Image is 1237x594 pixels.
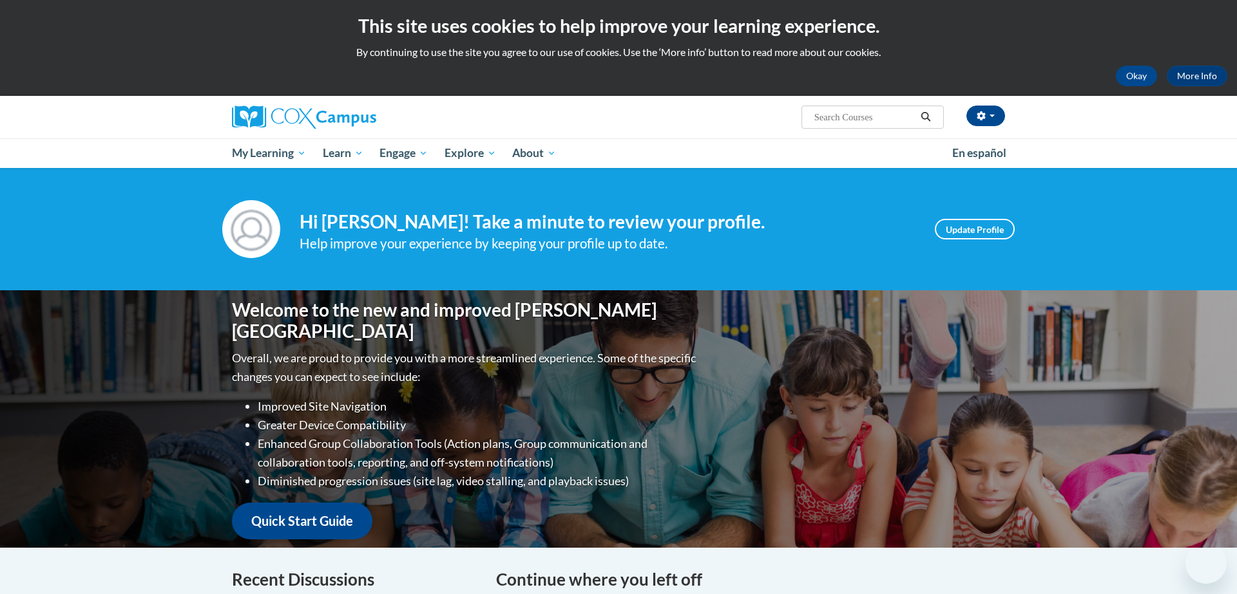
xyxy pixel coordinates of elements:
button: Account Settings [966,106,1005,126]
h4: Continue where you left off [496,567,1005,592]
li: Enhanced Group Collaboration Tools (Action plans, Group communication and collaboration tools, re... [258,434,699,472]
img: Profile Image [222,200,280,258]
a: Explore [436,138,504,168]
a: En español [944,140,1015,167]
a: Cox Campus [232,106,477,129]
h2: This site uses cookies to help improve your learning experience. [10,13,1227,39]
button: Search [916,109,935,125]
span: En español [952,146,1006,160]
h4: Recent Discussions [232,567,477,592]
p: Overall, we are proud to provide you with a more streamlined experience. Some of the specific cha... [232,349,699,386]
a: Learn [314,138,372,168]
span: Explore [445,145,496,161]
div: Main menu [213,138,1024,168]
div: Help improve your experience by keeping your profile up to date. [300,233,916,254]
a: Update Profile [935,219,1015,239]
a: More Info [1167,66,1227,86]
input: Search Courses [813,109,916,125]
a: About [504,138,565,168]
a: My Learning [224,138,314,168]
span: Engage [379,145,428,161]
h4: Hi [PERSON_NAME]! Take a minute to review your profile. [300,211,916,233]
a: Quick Start Guide [232,503,372,539]
li: Greater Device Compatibility [258,416,699,434]
h1: Welcome to the new and improved [PERSON_NAME][GEOGRAPHIC_DATA] [232,299,699,342]
li: Diminished progression issues (site lag, video stalling, and playback issues) [258,472,699,490]
li: Improved Site Navigation [258,397,699,416]
span: My Learning [232,145,306,161]
img: Cox Campus [232,106,376,129]
p: By continuing to use the site you agree to our use of cookies. Use the ‘More info’ button to read... [10,45,1227,59]
a: Engage [371,138,436,168]
span: About [512,145,556,161]
button: Okay [1116,66,1157,86]
iframe: Button to launch messaging window [1185,543,1227,584]
span: Learn [323,145,363,161]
